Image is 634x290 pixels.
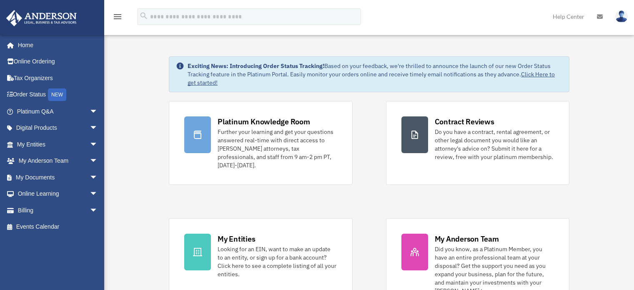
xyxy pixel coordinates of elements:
a: Digital Productsarrow_drop_down [6,120,110,136]
a: Contract Reviews Do you have a contract, rental agreement, or other legal document you would like... [386,101,569,185]
span: arrow_drop_down [90,169,106,186]
a: Platinum Knowledge Room Further your learning and get your questions answered real-time with dire... [169,101,352,185]
img: User Pic [615,10,628,23]
a: My Documentsarrow_drop_down [6,169,110,186]
a: My Entitiesarrow_drop_down [6,136,110,153]
a: Billingarrow_drop_down [6,202,110,219]
a: Tax Organizers [6,70,110,86]
i: search [139,11,148,20]
div: My Anderson Team [435,234,499,244]
a: Platinum Q&Aarrow_drop_down [6,103,110,120]
a: Order StatusNEW [6,86,110,103]
a: Click Here to get started! [188,71,555,86]
a: menu [113,15,123,22]
span: arrow_drop_down [90,120,106,137]
span: arrow_drop_down [90,202,106,219]
i: menu [113,12,123,22]
a: Home [6,37,106,53]
img: Anderson Advisors Platinum Portal [4,10,79,26]
div: Do you have a contract, rental agreement, or other legal document you would like an attorney's ad... [435,128,554,161]
div: Looking for an EIN, want to make an update to an entity, or sign up for a bank account? Click her... [218,245,337,278]
div: Contract Reviews [435,116,494,127]
div: My Entities [218,234,255,244]
div: Further your learning and get your questions answered real-time with direct access to [PERSON_NAM... [218,128,337,169]
strong: Exciting News: Introducing Order Status Tracking! [188,62,324,70]
a: My Anderson Teamarrow_drop_down [6,153,110,169]
div: Platinum Knowledge Room [218,116,310,127]
span: arrow_drop_down [90,153,106,170]
a: Online Ordering [6,53,110,70]
a: Online Learningarrow_drop_down [6,186,110,202]
span: arrow_drop_down [90,186,106,203]
span: arrow_drop_down [90,103,106,120]
a: Events Calendar [6,219,110,235]
span: arrow_drop_down [90,136,106,153]
div: NEW [48,88,66,101]
div: Based on your feedback, we're thrilled to announce the launch of our new Order Status Tracking fe... [188,62,562,87]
